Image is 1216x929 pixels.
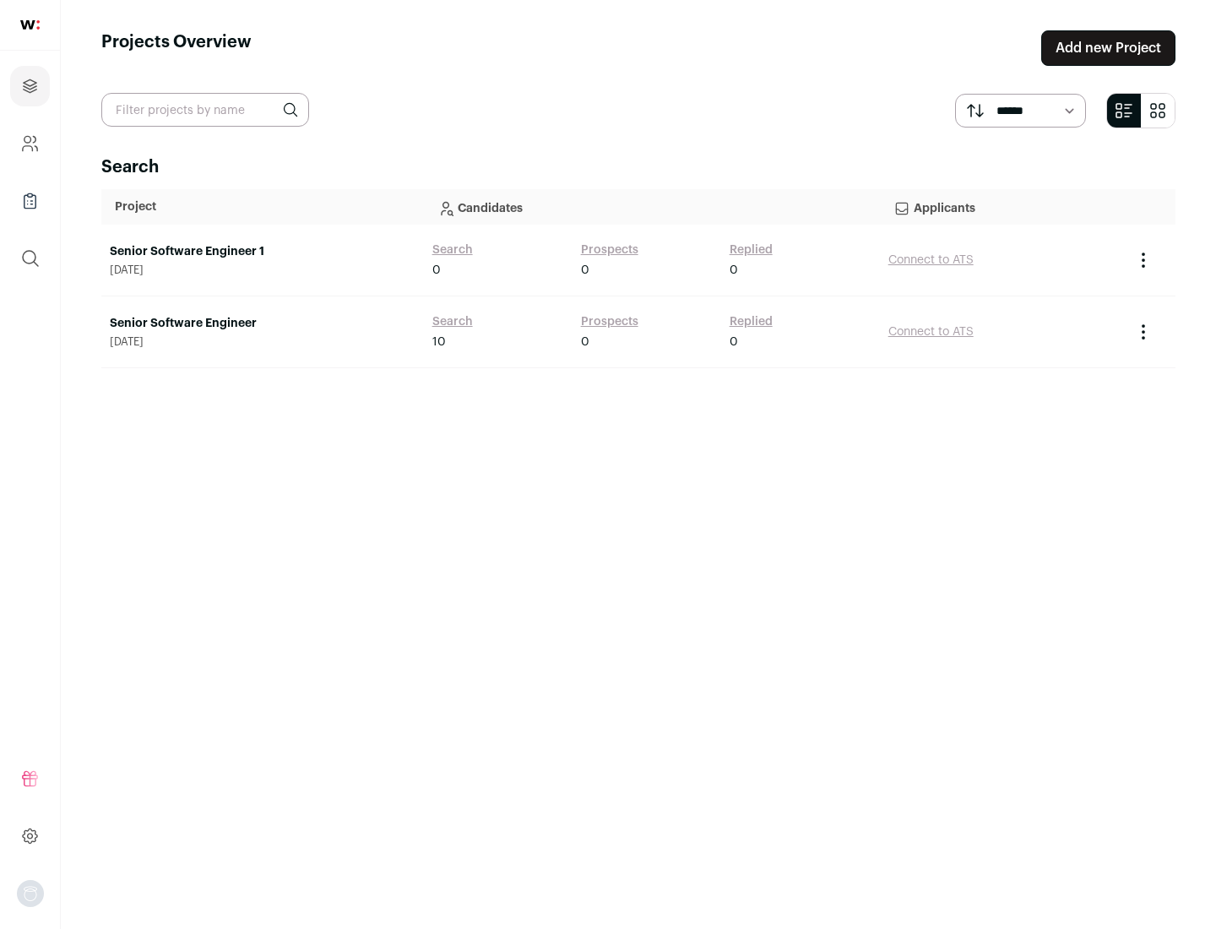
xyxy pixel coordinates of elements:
[101,93,309,127] input: Filter projects by name
[888,254,974,266] a: Connect to ATS
[10,66,50,106] a: Projects
[893,190,1111,224] p: Applicants
[432,313,473,330] a: Search
[730,262,738,279] span: 0
[1041,30,1175,66] a: Add new Project
[730,313,773,330] a: Replied
[432,242,473,258] a: Search
[730,242,773,258] a: Replied
[110,263,415,277] span: [DATE]
[115,198,410,215] p: Project
[17,880,44,907] button: Open dropdown
[110,243,415,260] a: Senior Software Engineer 1
[581,242,638,258] a: Prospects
[110,315,415,332] a: Senior Software Engineer
[101,30,252,66] h1: Projects Overview
[888,326,974,338] a: Connect to ATS
[581,262,589,279] span: 0
[437,190,866,224] p: Candidates
[730,334,738,350] span: 0
[110,335,415,349] span: [DATE]
[20,20,40,30] img: wellfound-shorthand-0d5821cbd27db2630d0214b213865d53afaa358527fdda9d0ea32b1df1b89c2c.svg
[432,334,446,350] span: 10
[101,155,1175,179] h2: Search
[1133,250,1154,270] button: Project Actions
[581,313,638,330] a: Prospects
[17,880,44,907] img: nopic.png
[10,123,50,164] a: Company and ATS Settings
[581,334,589,350] span: 0
[10,181,50,221] a: Company Lists
[432,262,441,279] span: 0
[1133,322,1154,342] button: Project Actions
